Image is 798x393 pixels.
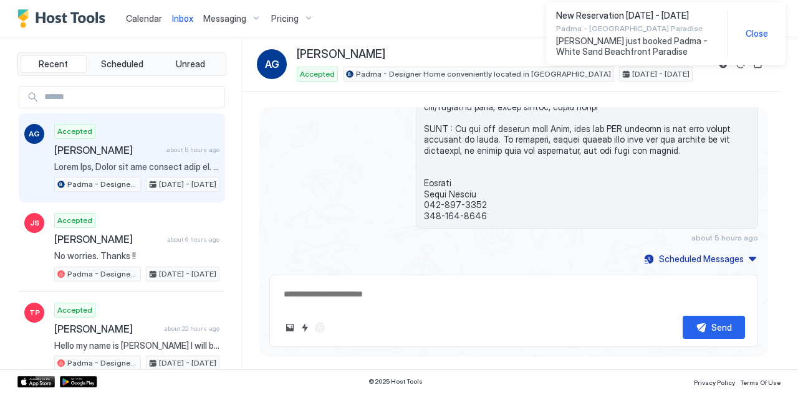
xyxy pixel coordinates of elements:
[89,55,155,73] button: Scheduled
[60,376,97,387] a: Google Play Store
[683,316,745,339] button: Send
[282,320,297,335] button: Upload image
[17,52,226,76] div: tab-group
[300,69,335,80] span: Accepted
[691,233,758,242] span: about 5 hours ago
[67,357,138,369] span: Padma - Designer Home conveniently located in [GEOGRAPHIC_DATA]
[159,268,216,280] span: [DATE] - [DATE]
[356,69,611,80] span: Padma - Designer Home conveniently located in [GEOGRAPHIC_DATA]
[176,59,205,70] span: Unread
[167,235,219,244] span: about 6 hours ago
[740,379,781,386] span: Terms Of Use
[67,179,138,190] span: Padma - Designer Home conveniently located in [GEOGRAPHIC_DATA]
[203,13,246,24] span: Messaging
[297,320,312,335] button: Quick reply
[17,376,55,387] a: App Store
[740,375,781,388] a: Terms Of Use
[54,250,219,262] span: No worries. Thanks !!
[694,379,735,386] span: Privacy Policy
[172,13,193,24] span: Inbox
[39,59,68,70] span: Recent
[711,321,732,334] div: Send
[166,146,219,154] span: about 5 hours ago
[54,340,219,351] span: Hello my name is [PERSON_NAME] I will be using the Airbnb for a Friendsgiving with my co-workers
[746,28,768,39] span: Close
[67,268,138,280] span: Padma - Designer Home conveniently located in [GEOGRAPHIC_DATA]
[54,161,219,173] span: Lorem Ips, Dolor sit ame consect adip el. Se doeiusmodte inc utla etdo magn Ali, Enim 6ad mi Ven,...
[265,57,279,72] span: AG
[164,324,219,333] span: about 22 hours ago
[54,323,159,335] span: [PERSON_NAME]
[368,377,423,386] span: © 2025 Host Tools
[29,307,40,318] span: TP
[172,12,193,25] a: Inbox
[297,47,385,62] span: [PERSON_NAME]
[57,305,92,316] span: Accepted
[159,357,216,369] span: [DATE] - [DATE]
[54,233,162,245] span: [PERSON_NAME]
[694,375,735,388] a: Privacy Policy
[29,128,40,140] span: AG
[126,12,162,25] a: Calendar
[556,36,718,57] span: [PERSON_NAME] just booked Padma - White Sand Beachfront Paradise
[157,55,223,73] button: Unread
[126,13,162,24] span: Calendar
[159,179,216,190] span: [DATE] - [DATE]
[17,9,111,28] a: Host Tools Logo
[54,144,161,156] span: [PERSON_NAME]
[659,252,744,265] div: Scheduled Messages
[30,217,39,229] span: JS
[556,10,718,21] span: New Reservation [DATE] - [DATE]
[57,126,92,137] span: Accepted
[101,59,143,70] span: Scheduled
[271,13,299,24] span: Pricing
[21,55,87,73] button: Recent
[39,87,224,108] input: Input Field
[57,215,92,226] span: Accepted
[632,69,690,80] span: [DATE] - [DATE]
[642,250,758,267] button: Scheduled Messages
[556,24,718,33] span: Padma - [GEOGRAPHIC_DATA] Paradise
